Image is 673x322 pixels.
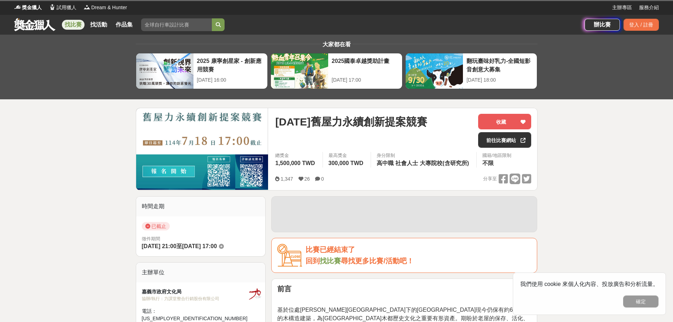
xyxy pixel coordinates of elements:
div: 翻玩臺味好乳力-全國短影音創意大募集 [466,57,533,73]
div: [DATE] 18:00 [466,76,533,84]
strong: 前言 [277,285,291,293]
img: Logo [49,4,56,11]
div: 時間走期 [136,197,266,216]
span: 回到 [306,257,320,265]
a: 前往比賽網站 [478,132,531,148]
span: 至 [176,243,182,249]
a: 作品集 [113,20,135,30]
a: 翻玩臺味好乳力-全國短影音創意大募集[DATE] 18:00 [405,53,537,89]
span: 尋找更多比賽/活動吧！ [341,257,414,265]
span: 已截止 [142,222,170,230]
a: LogoDream & Hunter [83,4,127,11]
a: 辦比賽 [585,19,620,31]
a: Logo獎金獵人 [14,4,42,11]
span: [DATE]舊屋力永續創新提案競賽 [275,114,427,130]
span: 最高獎金 [329,152,365,159]
span: 1,347 [280,176,293,182]
div: 主辦單位 [136,263,266,282]
img: Logo [83,4,91,11]
button: 確定 [623,295,659,308]
input: 全球自行車設計比賽 [141,18,212,31]
span: 分享至 [483,174,497,184]
a: 2025國泰卓越獎助計畫[DATE] 17:00 [271,53,402,89]
span: 大專院校(含研究所) [420,160,469,166]
span: 大家都在看 [321,41,353,47]
img: Cover Image [136,108,268,190]
span: [DATE] 17:00 [182,243,217,249]
img: Logo [14,4,21,11]
span: 總獎金 [275,152,317,159]
div: [DATE] 17:00 [332,76,399,84]
span: 獎金獵人 [22,4,42,11]
a: 2025 康寧創星家 - 創新應用競賽[DATE] 16:00 [136,53,268,89]
span: [DATE] 21:00 [142,243,176,249]
div: 身分限制 [377,152,471,159]
div: 比賽已經結束了 [306,244,531,256]
img: Icon [277,244,302,267]
span: 我們使用 cookie 來個人化內容、投放廣告和分析流量。 [520,281,659,287]
span: 不限 [482,160,494,166]
span: 試用獵人 [57,4,76,11]
a: 主辦專區 [612,4,632,11]
span: 社會人士 [395,160,418,166]
span: 300,000 TWD [329,160,364,166]
a: 服務介紹 [639,4,659,11]
button: 收藏 [478,114,531,129]
a: 找活動 [87,20,110,30]
span: 26 [304,176,310,182]
a: Logo試用獵人 [49,4,76,11]
span: 徵件期間 [142,236,160,241]
div: 嘉義市政府文化局 [142,288,248,295]
div: 協辦/執行： 力譔堂整合行銷股份有限公司 [142,295,248,302]
span: 1,500,000 TWD [275,160,315,166]
a: 找比賽 [320,257,341,265]
div: 登入 / 註冊 [623,19,659,31]
div: 2025 康寧創星家 - 創新應用競賽 [197,57,264,73]
span: Dream & Hunter [91,4,127,11]
div: 2025國泰卓越獎助計畫 [332,57,399,73]
span: 0 [321,176,324,182]
div: 國籍/地區限制 [482,152,511,159]
span: 高中職 [377,160,394,166]
div: [DATE] 16:00 [197,76,264,84]
a: 找比賽 [62,20,85,30]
